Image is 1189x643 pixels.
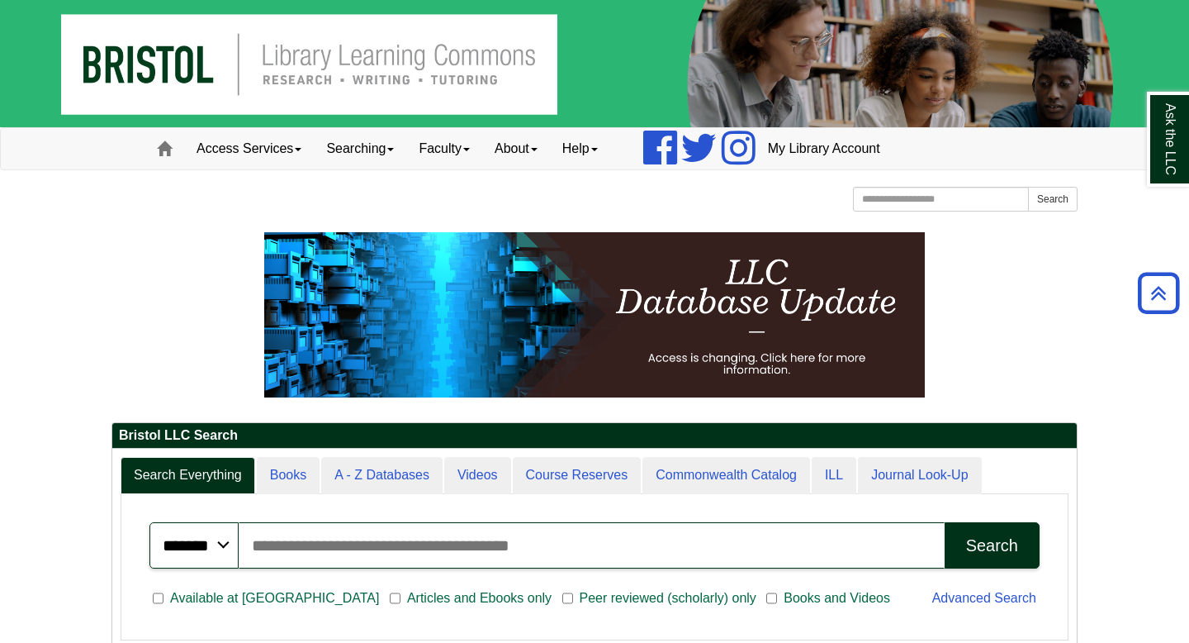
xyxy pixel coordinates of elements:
a: Books [257,457,320,494]
a: Help [550,128,610,169]
input: Articles and Ebooks only [390,591,400,606]
a: Course Reserves [513,457,642,494]
a: Search Everything [121,457,255,494]
a: Faculty [406,128,482,169]
div: Search [966,536,1018,555]
a: A - Z Databases [321,457,443,494]
button: Search [945,522,1040,569]
input: Peer reviewed (scholarly) only [562,591,573,606]
a: Back to Top [1132,282,1185,304]
span: Peer reviewed (scholarly) only [573,588,763,608]
a: ILL [812,457,856,494]
img: HTML tutorial [264,232,925,398]
span: Articles and Ebooks only [400,588,558,608]
a: Commonwealth Catalog [642,457,810,494]
a: Advanced Search [932,591,1036,605]
span: Books and Videos [777,588,897,608]
a: Videos [444,457,511,494]
input: Books and Videos [766,591,777,606]
button: Search [1028,187,1078,212]
a: Searching [314,128,406,169]
span: Available at [GEOGRAPHIC_DATA] [163,588,386,608]
a: About [482,128,550,169]
input: Available at [GEOGRAPHIC_DATA] [153,591,163,606]
h2: Bristol LLC Search [112,423,1077,449]
a: Journal Look-Up [858,457,981,494]
a: Access Services [184,128,314,169]
a: My Library Account [756,128,893,169]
